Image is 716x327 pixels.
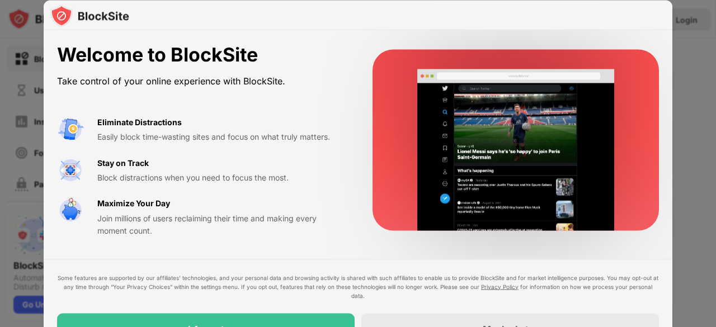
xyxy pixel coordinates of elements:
div: Easily block time-wasting sites and focus on what truly matters. [97,131,346,143]
div: Eliminate Distractions [97,116,182,128]
div: Block distractions when you need to focus the most. [97,171,346,183]
div: Some features are supported by our affiliates’ technologies, and your personal data and browsing ... [57,273,659,300]
div: Stay on Track [97,157,149,169]
img: value-focus.svg [57,157,84,183]
img: value-avoid-distractions.svg [57,116,84,143]
div: Maximize Your Day [97,197,170,210]
a: Privacy Policy [481,283,519,290]
img: value-safe-time.svg [57,197,84,224]
div: Take control of your online experience with BlockSite. [57,73,346,89]
img: logo-blocksite.svg [50,4,129,27]
div: Welcome to BlockSite [57,44,346,67]
div: Join millions of users reclaiming their time and making every moment count. [97,212,346,237]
